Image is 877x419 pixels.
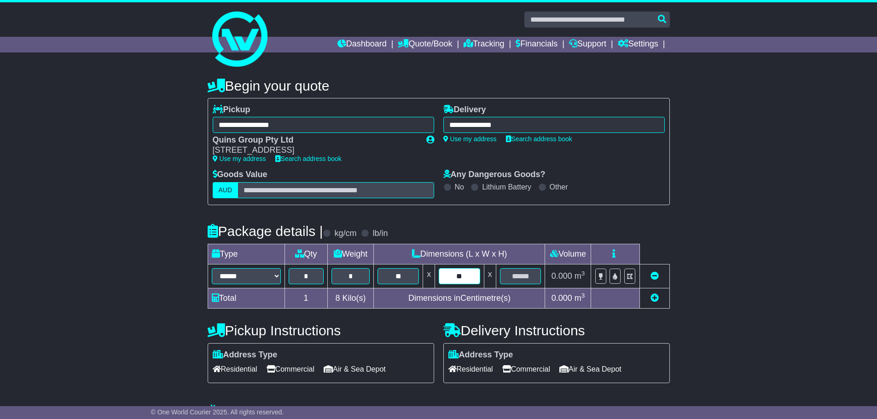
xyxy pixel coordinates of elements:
[213,170,267,180] label: Goods Value
[213,105,250,115] label: Pickup
[213,350,278,360] label: Address Type
[552,293,572,303] span: 0.000
[443,105,486,115] label: Delivery
[581,292,585,299] sup: 3
[443,135,497,143] a: Use my address
[464,37,504,52] a: Tracking
[324,362,386,376] span: Air & Sea Depot
[208,288,285,308] td: Total
[327,288,374,308] td: Kilo(s)
[618,37,658,52] a: Settings
[552,271,572,281] span: 0.000
[374,288,545,308] td: Dimensions in Centimetre(s)
[516,37,558,52] a: Financials
[208,224,323,239] h4: Package details |
[650,271,659,281] a: Remove this item
[285,288,327,308] td: 1
[569,37,606,52] a: Support
[443,170,546,180] label: Any Dangerous Goods?
[482,183,531,191] label: Lithium Battery
[423,264,435,288] td: x
[213,182,238,198] label: AUD
[502,362,550,376] span: Commercial
[559,362,621,376] span: Air & Sea Depot
[581,270,585,277] sup: 3
[550,183,568,191] label: Other
[334,229,356,239] label: kg/cm
[575,293,585,303] span: m
[208,244,285,264] td: Type
[151,408,284,416] span: © One World Courier 2025. All rights reserved.
[337,37,387,52] a: Dashboard
[213,135,417,145] div: Quins Group Pty Ltd
[372,229,388,239] label: lb/in
[484,264,496,288] td: x
[650,293,659,303] a: Add new item
[443,323,670,338] h4: Delivery Instructions
[285,244,327,264] td: Qty
[575,271,585,281] span: m
[208,323,434,338] h4: Pickup Instructions
[208,404,670,419] h4: Warranty & Insurance
[208,78,670,93] h4: Begin your quote
[455,183,464,191] label: No
[327,244,374,264] td: Weight
[213,362,257,376] span: Residential
[374,244,545,264] td: Dimensions (L x W x H)
[213,145,417,155] div: [STREET_ADDRESS]
[448,362,493,376] span: Residential
[398,37,452,52] a: Quote/Book
[335,293,340,303] span: 8
[275,155,342,162] a: Search address book
[448,350,513,360] label: Address Type
[545,244,591,264] td: Volume
[506,135,572,143] a: Search address book
[213,155,266,162] a: Use my address
[267,362,314,376] span: Commercial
